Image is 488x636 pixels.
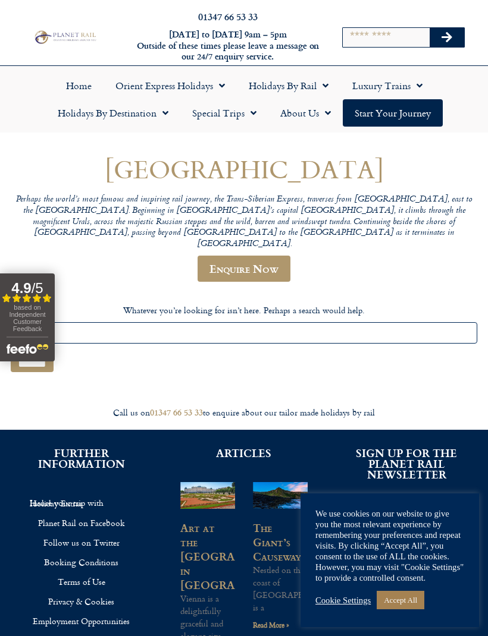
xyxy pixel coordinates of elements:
a: Art at the [GEOGRAPHIC_DATA] in [GEOGRAPHIC_DATA] [180,519,304,593]
p: Perhaps the world’s most famous and inspiring rail journey, the Trans-Siberian Express, traverses... [11,194,477,250]
nav: Menu [18,493,145,631]
div: Call us on to enquire about our tailor made holidays by rail [6,407,482,418]
h2: FURTHER INFORMATION [18,448,145,469]
a: Cookie Settings [315,595,371,606]
a: Insure your trip with Holiday Extras [18,493,145,513]
a: Privacy & Cookies [18,591,145,611]
a: Holidays by Destination [46,99,180,127]
a: Employment Opportunities [18,611,145,631]
a: 01347 66 53 33 [198,10,258,23]
a: About Us [268,99,343,127]
a: 01347 66 53 33 [150,406,203,418]
a: Holidays by Rail [237,72,340,99]
h1: [GEOGRAPHIC_DATA] [11,155,477,183]
img: Planet Rail Train Holidays Logo [32,29,98,45]
a: Luxury Trains [340,72,434,99]
p: Whatever you’re looking for isn’t here. Perhaps a search would help. [11,304,477,316]
a: Orient Express Holidays [104,72,237,99]
a: Start your Journey [343,99,443,127]
a: Home [54,72,104,99]
nav: Menu [6,72,482,127]
button: Search [430,28,464,47]
h2: SIGN UP FOR THE PLANET RAIL NEWSLETTER [343,448,470,480]
a: Terms of Use [18,572,145,591]
a: Booking Conditions [18,552,145,572]
a: Follow us on Twitter [18,533,145,552]
div: We use cookies on our website to give you the most relevant experience by remembering your prefer... [315,508,464,583]
a: Read more about The Giant’s Causeway [253,619,289,631]
h6: [DATE] to [DATE] 9am – 5pm Outside of these times please leave a message on our 24/7 enquiry serv... [133,29,323,62]
a: Accept All [377,591,424,609]
a: Special Trips [180,99,268,127]
a: Enquire Now [198,256,290,282]
h2: ARTICLES [180,448,307,458]
a: Planet Rail on Facebook [18,513,145,533]
p: Nestled on the coast of [GEOGRAPHIC_DATA] is a [253,563,308,613]
a: The Giant’s Causeway [253,519,301,564]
